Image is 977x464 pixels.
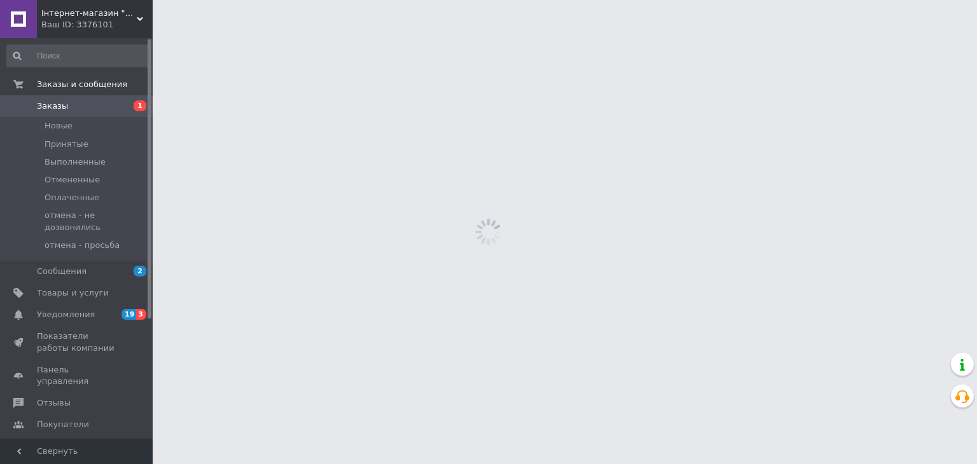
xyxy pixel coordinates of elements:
span: Новые [45,120,73,132]
span: Показатели работы компании [37,331,118,353]
span: отмена - просьба [45,240,120,251]
span: Покупатели [37,419,89,430]
span: 1 [134,100,146,111]
input: Поиск [6,44,150,67]
span: Отзывы [37,397,71,409]
span: 19 [121,309,136,320]
span: Оплаченные [45,192,99,203]
span: Заказы и сообщения [37,79,127,90]
span: Уведомления [37,309,95,320]
div: Ваш ID: 3376101 [41,19,153,31]
span: Інтернет-магазин "Закупка онлайн" [41,8,137,19]
span: Заказы [37,100,68,112]
span: Выполненные [45,156,106,168]
span: Отмененные [45,174,100,186]
span: Сообщения [37,266,87,277]
span: Товары и услуги [37,287,109,299]
span: 2 [134,266,146,276]
span: Панель управления [37,364,118,387]
span: Принятые [45,139,88,150]
span: 3 [136,309,146,320]
span: отмена - не дозвонились [45,210,149,233]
